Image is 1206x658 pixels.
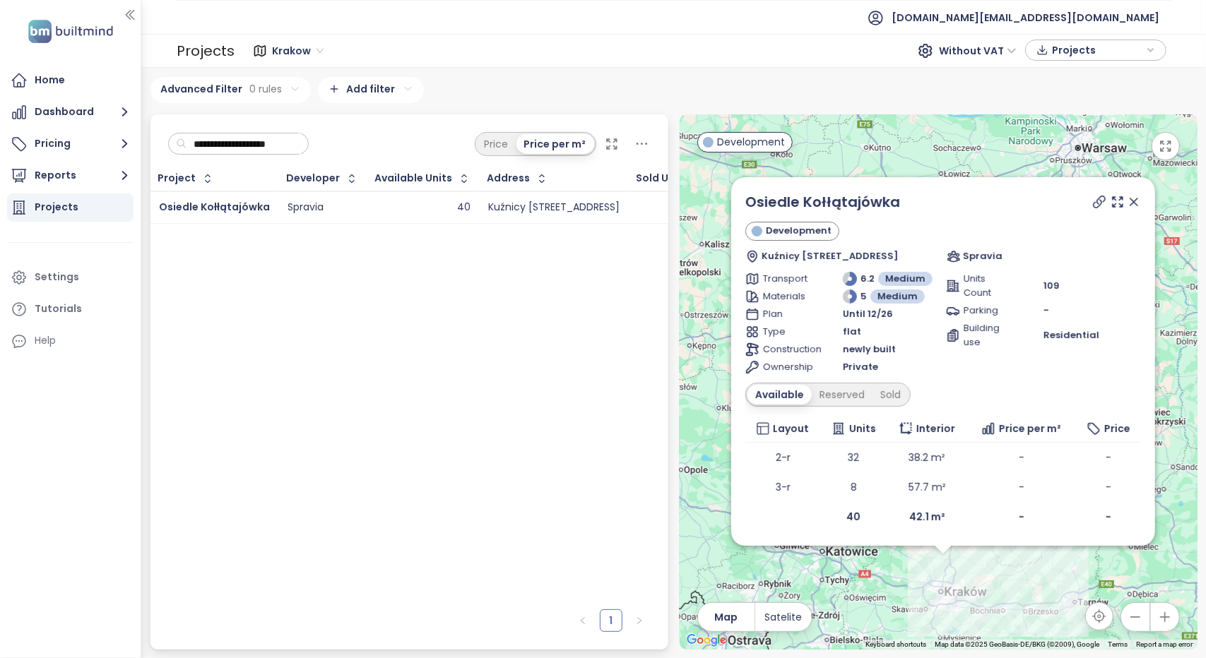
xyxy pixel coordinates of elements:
span: Krakow [272,40,324,61]
li: Next Page [628,609,651,632]
span: Medium [877,289,918,304]
li: Previous Page [572,609,594,632]
span: - [1044,304,1049,317]
a: Settings [7,263,134,292]
span: Construction [763,342,812,357]
span: Units [849,421,876,436]
span: Price per m² [999,421,1061,436]
div: Address [487,174,531,183]
span: Layout [773,421,809,436]
span: Satelite [765,609,803,625]
span: - [1106,450,1111,465]
button: Satelite [755,603,812,631]
span: Price [1104,421,1130,436]
div: Add filter [318,77,424,103]
div: 40 [457,201,471,214]
div: button [1033,40,1159,61]
button: Map [698,603,755,631]
div: Home [35,71,65,89]
span: - [1019,450,1024,465]
div: Available Units [375,174,453,183]
a: 1 [601,610,622,631]
span: left [579,616,587,625]
td: 32 [820,443,887,472]
button: right [628,609,651,632]
div: Project [158,174,196,183]
span: Residential [1044,328,1099,342]
img: Google [683,631,730,650]
span: Projects [1052,40,1143,61]
a: Open this area in Google Maps (opens a new window) [683,631,730,650]
span: 0 rules [250,81,283,97]
span: Units Count [964,272,1012,300]
b: 40 [846,510,861,524]
div: Developer [287,174,341,183]
div: Spravia [288,201,324,214]
td: 57.7 m² [887,472,967,502]
div: Projects [35,198,78,216]
span: Spravia [963,249,1003,263]
a: Home [7,66,134,95]
span: Kuźnicy [STREET_ADDRESS] [762,249,899,263]
b: - [1106,510,1111,524]
div: Price per m² [516,134,594,154]
div: Sold Units [637,170,709,187]
b: - [1019,510,1024,524]
span: Development [717,134,785,150]
span: 109 [1044,279,1060,293]
span: Ownership [763,360,812,374]
span: Until 12/26 [843,307,893,321]
span: Building use [964,321,1012,349]
div: Help [35,332,56,349]
span: flat [843,325,861,339]
td: 2-r [745,443,820,472]
a: Osiedle Kołłątajówka [159,200,270,214]
div: Sold [873,385,909,405]
button: Keyboard shortcuts [866,640,927,650]
button: Pricing [7,130,134,158]
a: Osiedle Kołłątajówka [745,191,900,213]
div: Reserved [812,385,873,405]
div: Price [477,134,516,154]
button: Reports [7,162,134,190]
span: - [1106,480,1111,494]
td: 8 [820,472,887,502]
span: Without VAT [939,40,1017,61]
div: Projects [177,37,235,65]
div: Help [7,327,134,355]
img: logo [24,17,117,46]
b: 42.1 m² [909,510,945,524]
span: Interior [916,421,955,436]
div: Kuźnicy [STREET_ADDRESS] [488,201,620,214]
span: Plan [763,307,812,321]
span: Type [763,325,812,339]
span: Transport [763,272,812,286]
td: 38.2 m² [887,443,967,472]
a: Projects [7,193,134,222]
span: Map data ©2025 GeoBasis-DE/BKG (©2009), Google [935,640,1100,648]
div: Advanced Filter [150,77,311,103]
span: Parking [964,304,1012,318]
a: Terms (opens in new tab) [1109,640,1128,648]
span: right [635,616,644,625]
div: Settings [35,268,79,286]
span: Sold Units [637,174,689,183]
td: 3-r [745,472,820,502]
a: Tutorials [7,295,134,323]
span: Private [843,360,878,374]
div: Available [747,385,812,405]
button: left [572,609,594,632]
span: Map [714,609,738,625]
button: Dashboard [7,98,134,126]
span: newly built [843,342,896,357]
span: Materials [763,289,812,304]
span: 5 [861,289,867,304]
a: Report a map error [1137,640,1193,648]
div: Tutorials [35,300,82,318]
span: Development [766,224,832,238]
